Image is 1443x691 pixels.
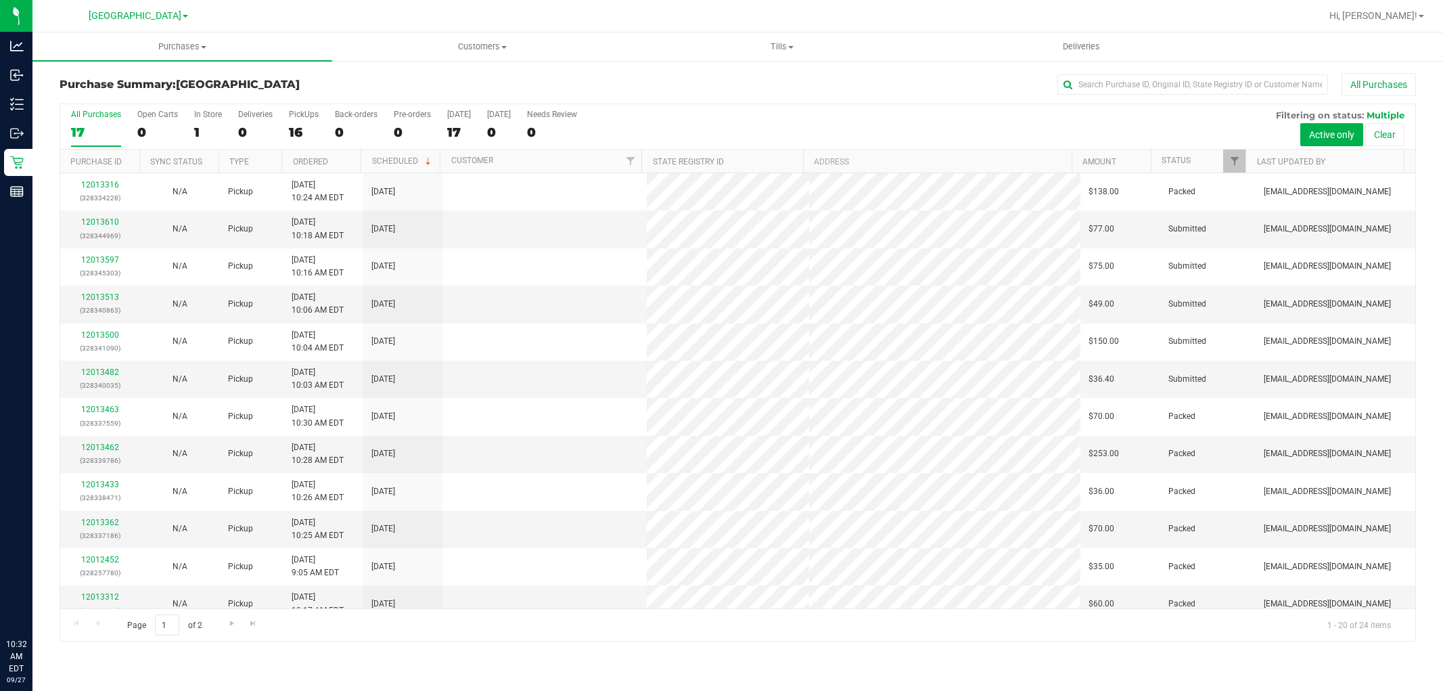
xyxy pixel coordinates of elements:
a: 12013500 [81,330,119,340]
div: 1 [194,125,222,140]
inline-svg: Analytics [10,39,24,53]
inline-svg: Retail [10,156,24,169]
span: Packed [1168,410,1195,423]
span: Pickup [228,335,253,348]
button: N/A [173,598,187,610]
a: 12013513 [81,292,119,302]
span: Pickup [228,223,253,236]
a: Purchase ID [70,157,122,166]
span: Not Applicable [173,562,187,571]
button: All Purchases [1342,73,1416,96]
a: 12013597 [81,255,119,265]
p: (328340863) [68,304,132,317]
a: Go to the last page [244,615,263,633]
span: [DATE] [371,373,395,386]
div: 0 [137,125,178,140]
p: (328344969) [68,229,132,242]
div: 0 [527,125,577,140]
p: (328337559) [68,417,132,430]
span: [DATE] [371,185,395,198]
button: N/A [173,485,187,498]
a: 12013433 [81,480,119,489]
button: Active only [1300,123,1363,146]
span: Packed [1168,560,1195,573]
span: $70.00 [1089,410,1114,423]
button: N/A [173,185,187,198]
span: [DATE] [371,522,395,535]
a: 12013482 [81,367,119,377]
div: 17 [447,125,471,140]
span: $36.00 [1089,485,1114,498]
p: 10:32 AM EDT [6,638,26,675]
span: Pickup [228,560,253,573]
span: Pickup [228,522,253,535]
span: Packed [1168,185,1195,198]
span: 1 - 20 of 24 items [1316,615,1402,635]
span: [DATE] 10:25 AM EDT [292,516,344,542]
span: [EMAIL_ADDRESS][DOMAIN_NAME] [1264,223,1391,236]
inline-svg: Outbound [10,127,24,140]
span: $49.00 [1089,298,1114,311]
span: Not Applicable [173,187,187,196]
span: [DATE] 10:06 AM EDT [292,291,344,317]
button: N/A [173,223,187,236]
p: 09/27 [6,675,26,685]
span: [EMAIL_ADDRESS][DOMAIN_NAME] [1264,185,1391,198]
span: $60.00 [1089,598,1114,610]
a: Filter [619,150,641,173]
span: Not Applicable [173,224,187,233]
span: Submitted [1168,298,1206,311]
span: Pickup [228,598,253,610]
a: Ordered [293,157,328,166]
span: [EMAIL_ADDRESS][DOMAIN_NAME] [1264,260,1391,273]
a: 12013462 [81,443,119,452]
span: [DATE] [371,485,395,498]
input: 1 [155,615,179,636]
a: 12013610 [81,217,119,227]
span: Packed [1168,447,1195,460]
span: Multiple [1367,110,1404,120]
div: 16 [289,125,319,140]
button: N/A [173,410,187,423]
span: Not Applicable [173,449,187,458]
div: 0 [487,125,511,140]
span: [DATE] [371,298,395,311]
span: [DATE] 9:05 AM EDT [292,554,339,579]
p: (328339786) [68,454,132,467]
inline-svg: Inventory [10,97,24,111]
inline-svg: Reports [10,185,24,198]
span: Submitted [1168,373,1206,386]
span: [DATE] 10:24 AM EDT [292,179,344,204]
span: [EMAIL_ADDRESS][DOMAIN_NAME] [1264,298,1391,311]
button: Clear [1365,123,1404,146]
a: Type [229,157,249,166]
span: [DATE] 10:18 AM EDT [292,216,344,242]
span: Pickup [228,298,253,311]
a: 12012452 [81,555,119,564]
a: Go to the next page [222,615,242,633]
button: N/A [173,447,187,460]
p: (328345303) [68,267,132,280]
div: Open Carts [137,110,178,119]
span: Filtering on status: [1276,110,1364,120]
inline-svg: Inbound [10,68,24,82]
a: 12013316 [81,180,119,190]
div: 17 [71,125,121,140]
a: Tills [632,32,932,61]
p: (328257780) [68,566,132,579]
span: Not Applicable [173,487,187,496]
span: $75.00 [1089,260,1114,273]
span: $35.00 [1089,560,1114,573]
div: [DATE] [487,110,511,119]
span: Not Applicable [173,411,187,421]
span: [EMAIL_ADDRESS][DOMAIN_NAME] [1264,485,1391,498]
span: Pickup [228,410,253,423]
span: $253.00 [1089,447,1119,460]
span: $70.00 [1089,522,1114,535]
span: $36.40 [1089,373,1114,386]
a: 12013362 [81,518,119,527]
span: Not Applicable [173,299,187,309]
div: 0 [394,125,431,140]
span: Submitted [1168,260,1206,273]
span: Not Applicable [173,261,187,271]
